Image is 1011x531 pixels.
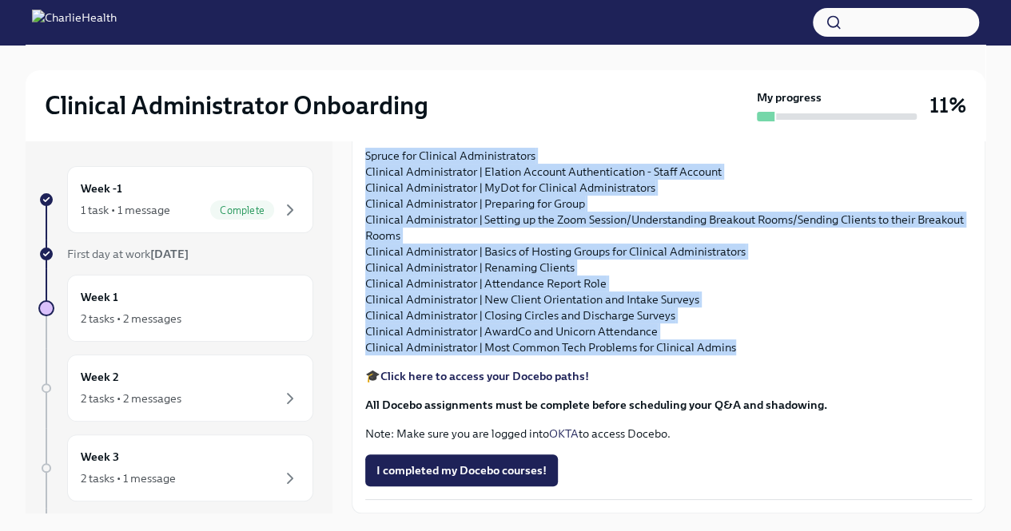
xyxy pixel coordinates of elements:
img: CharlieHealth [32,10,117,35]
a: Week -11 task • 1 messageComplete [38,166,313,233]
div: 2 tasks • 2 messages [81,311,181,327]
a: Week 32 tasks • 1 message [38,434,313,501]
strong: [DATE] [150,247,189,261]
span: Complete [210,204,274,216]
a: OKTA [549,426,579,441]
a: Week 22 tasks • 2 messages [38,355,313,422]
h2: Clinical Administrator Onboarding [45,89,428,121]
a: First day at work[DATE] [38,246,313,262]
h3: 11% [929,91,966,120]
p: Spruce for Clinical Administrators Clinical Administrator | Elation Account Authentication - Staf... [365,148,972,355]
strong: All Docebo assignments must be complete before scheduling your Q&A and shadowing. [365,398,827,412]
div: 1 task • 1 message [81,202,170,218]
strong: My progress [757,89,822,105]
span: First day at work [67,247,189,261]
h6: Week 2 [81,368,119,386]
button: I completed my Docebo courses! [365,454,558,486]
p: 🎓 [365,368,972,384]
a: Week 12 tasks • 2 messages [38,275,313,342]
p: Note: Make sure you are logged into to access Docebo. [365,426,972,442]
a: Click here to access your Docebo paths! [380,369,589,383]
span: I completed my Docebo courses! [376,462,547,478]
h6: Week 3 [81,448,119,466]
h6: Week -1 [81,180,122,197]
h6: Week 1 [81,288,118,306]
div: 2 tasks • 1 message [81,470,176,486]
div: 2 tasks • 2 messages [81,390,181,406]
